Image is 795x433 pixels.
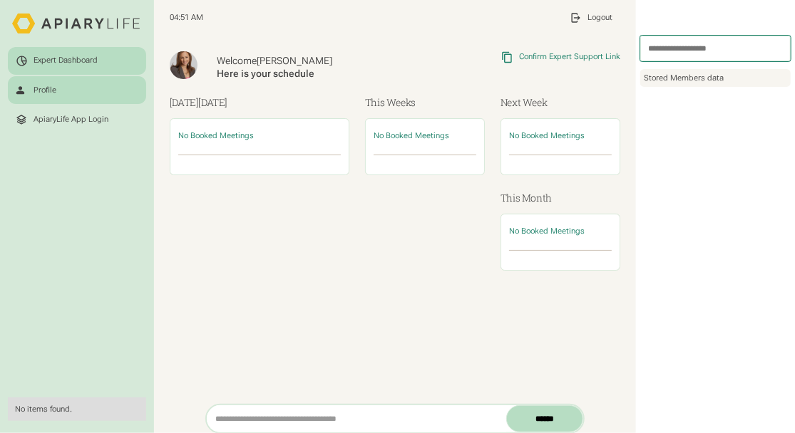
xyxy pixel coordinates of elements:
[519,52,620,62] div: Confirm Expert Support Link
[8,76,146,104] a: Profile
[170,13,203,23] span: 04:51 AM
[34,56,98,66] div: Expert Dashboard
[365,95,485,110] h3: This Weeks
[501,95,620,110] h3: Next Week
[374,131,449,140] span: No Booked Meetings
[170,95,349,110] h3: [DATE]
[178,131,254,140] span: No Booked Meetings
[217,55,416,67] div: Welcome
[640,69,791,87] div: Stored Members data
[501,191,620,206] h3: This Month
[8,106,146,134] a: ApiaryLife App Login
[34,115,108,125] div: ApiaryLife App Login
[509,226,585,236] span: No Booked Meetings
[588,13,612,23] div: Logout
[15,405,139,414] div: No items found.
[257,55,332,66] span: [PERSON_NAME]
[217,68,416,80] div: Here is your schedule
[8,47,146,75] a: Expert Dashboard
[509,131,585,140] span: No Booked Meetings
[34,85,56,95] div: Profile
[199,96,228,109] span: [DATE]
[562,4,620,32] a: Logout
